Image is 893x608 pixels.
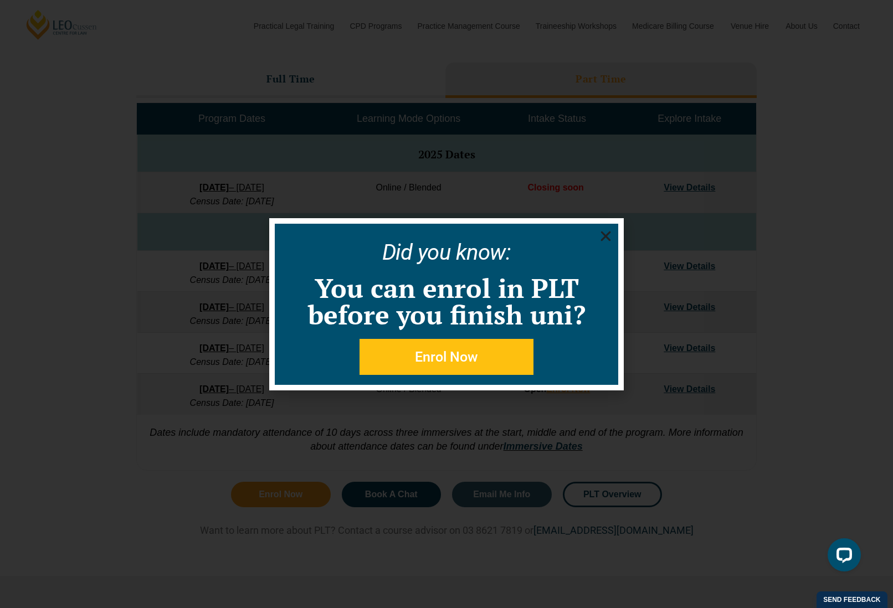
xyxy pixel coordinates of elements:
a: Enrol Now [360,339,533,375]
a: Did you know: [382,239,511,265]
span: Enrol Now [415,350,478,364]
a: You can enrol in PLT before you finish uni? [308,270,586,332]
iframe: LiveChat chat widget [819,534,865,580]
a: Close [599,229,613,243]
